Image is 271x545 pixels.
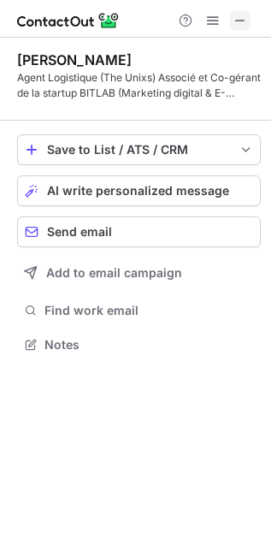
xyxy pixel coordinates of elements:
[17,175,261,206] button: AI write personalized message
[17,10,120,31] img: ContactOut v5.3.10
[17,51,132,68] div: [PERSON_NAME]
[17,70,261,101] div: Agent Logistique (The Unixs) Associé et Co-gérant de la startup BITLAB (Marketing digital & E-com...
[44,337,254,352] span: Notes
[17,258,261,288] button: Add to email campaign
[17,333,261,357] button: Notes
[44,303,254,318] span: Find work email
[47,225,112,239] span: Send email
[17,134,261,165] button: save-profile-one-click
[17,216,261,247] button: Send email
[17,299,261,323] button: Find work email
[46,266,182,280] span: Add to email campaign
[47,184,229,198] span: AI write personalized message
[47,143,231,157] div: Save to List / ATS / CRM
